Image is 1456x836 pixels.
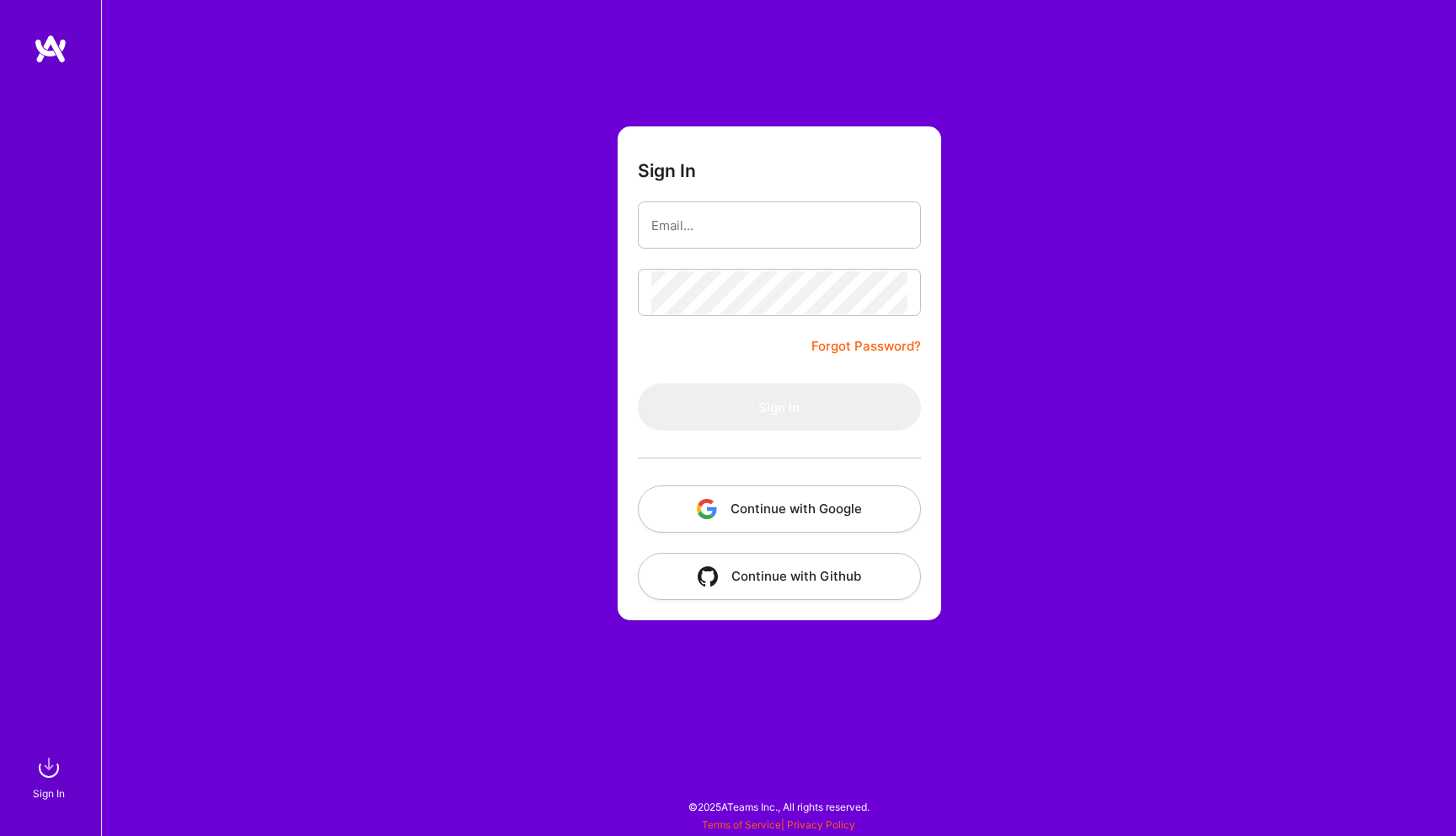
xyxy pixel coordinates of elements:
[787,818,855,831] a: Privacy Policy
[702,818,855,831] span: |
[33,785,65,802] div: Sign In
[34,34,67,64] img: logo
[698,566,718,587] img: icon
[638,160,696,181] h3: Sign In
[651,204,907,247] input: Email...
[32,751,66,785] img: sign in
[101,785,1456,828] div: © 2025 ATeams Inc., All rights reserved.
[35,751,66,802] a: sign inSign In
[638,553,921,600] button: Continue with Github
[702,818,781,831] a: Terms of Service
[638,485,921,533] button: Continue with Google
[638,383,921,431] button: Sign In
[697,499,717,519] img: icon
[811,336,921,356] a: Forgot Password?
